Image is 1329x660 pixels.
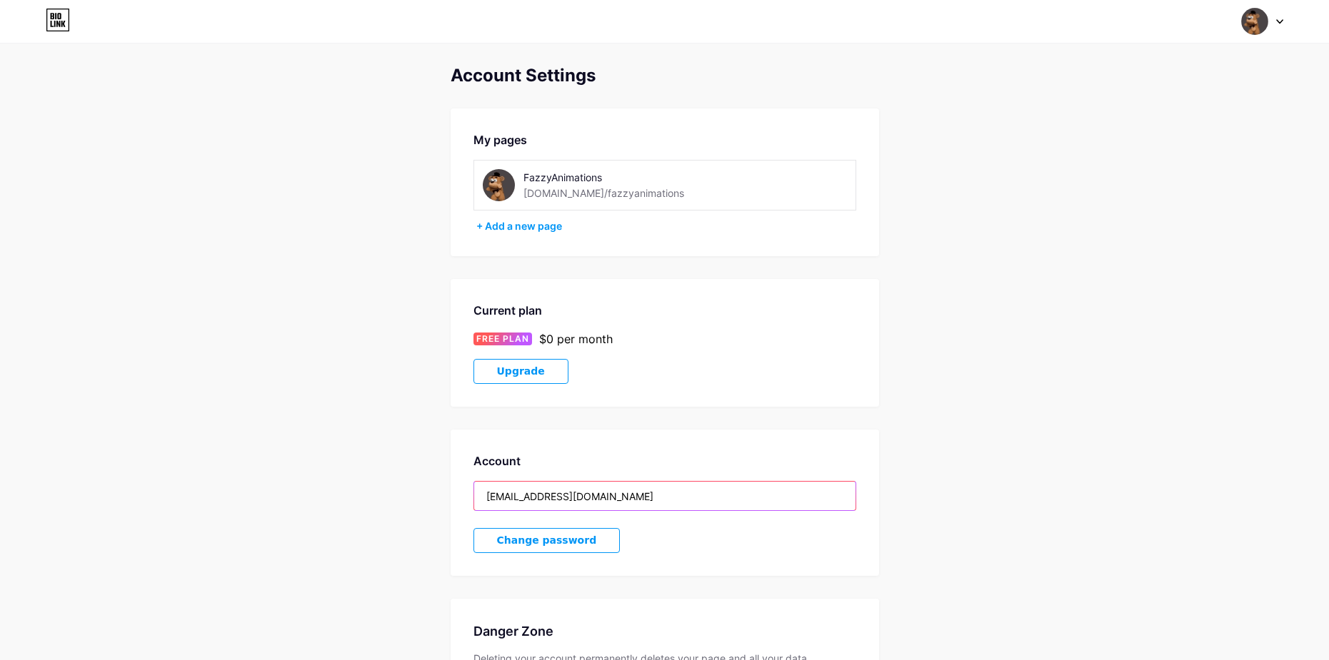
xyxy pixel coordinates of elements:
[473,452,856,469] div: Account
[497,365,545,377] span: Upgrade
[523,170,726,185] div: FazzyAnimations
[473,131,856,148] div: My pages
[473,621,856,641] div: Danger Zone
[476,219,856,233] div: + Add a new page
[1241,8,1268,35] img: fazzyanimations
[473,528,621,553] button: Change password
[539,330,613,347] div: $0 per month
[474,482,856,510] input: Email
[451,66,879,86] div: Account Settings
[473,359,568,384] button: Upgrade
[476,332,529,345] span: FREE PLAN
[523,186,684,200] div: [DOMAIN_NAME]/fazzyanimations
[483,169,515,201] img: fazzyanimations
[497,534,597,547] span: Change password
[473,302,856,319] div: Current plan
